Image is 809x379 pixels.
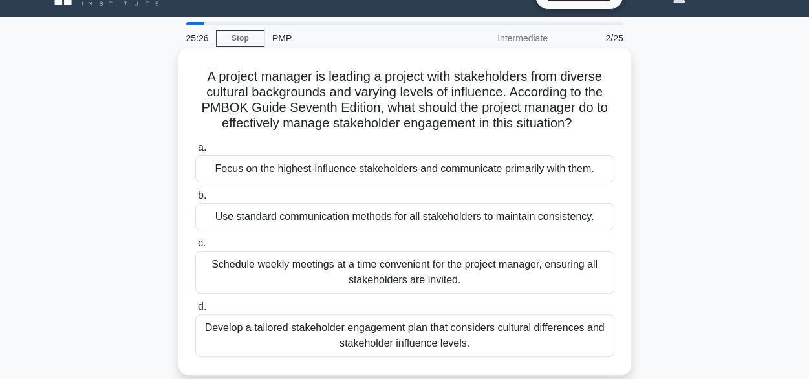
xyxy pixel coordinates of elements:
div: Develop a tailored stakeholder engagement plan that considers cultural differences and stakeholde... [195,314,614,357]
div: Schedule weekly meetings at a time convenient for the project manager, ensuring all stakeholders ... [195,251,614,294]
span: d. [198,301,206,312]
div: PMP [264,25,442,51]
div: 2/25 [556,25,631,51]
span: b. [198,189,206,200]
div: Intermediate [442,25,556,51]
span: c. [198,237,206,248]
div: 25:26 [178,25,216,51]
h5: A project manager is leading a project with stakeholders from diverse cultural backgrounds and va... [194,69,616,132]
a: Stop [216,30,264,47]
div: Focus on the highest-influence stakeholders and communicate primarily with them. [195,155,614,182]
span: a. [198,142,206,153]
div: Use standard communication methods for all stakeholders to maintain consistency. [195,203,614,230]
